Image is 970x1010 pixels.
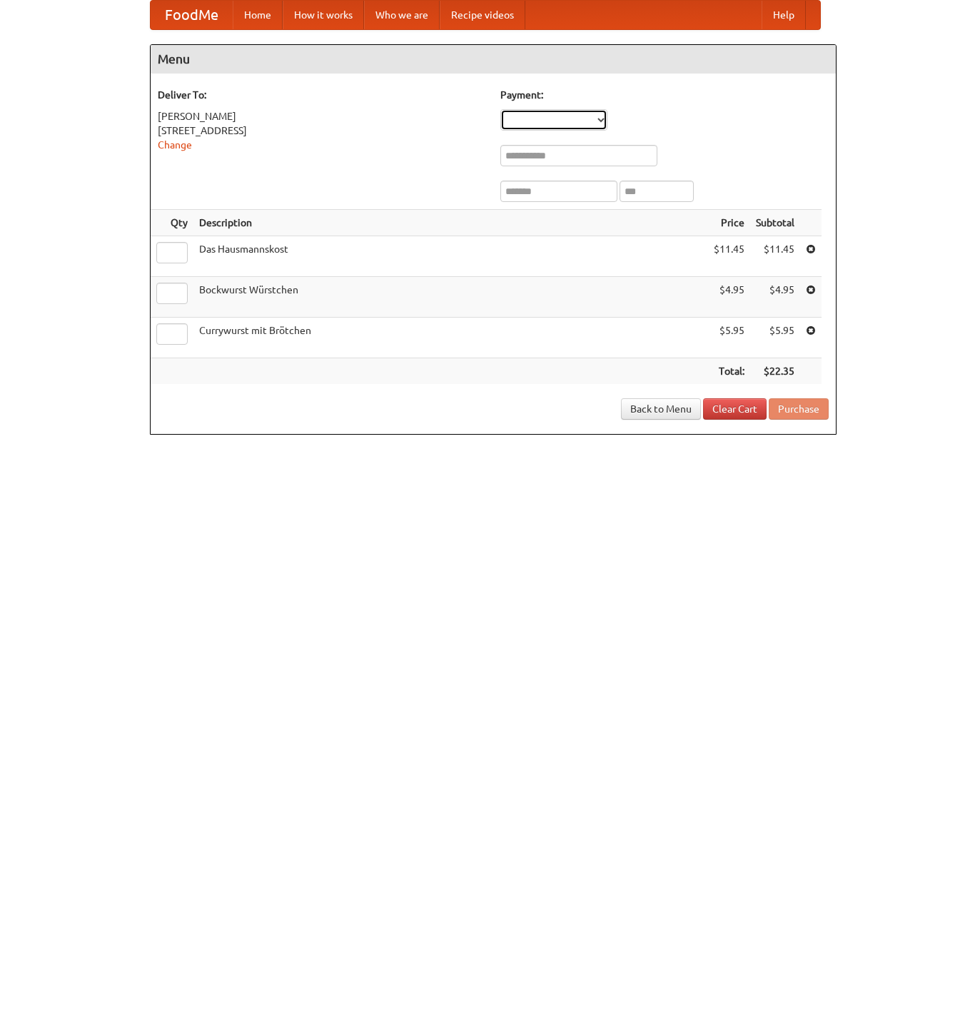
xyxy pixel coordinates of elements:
[158,109,486,123] div: [PERSON_NAME]
[769,398,829,420] button: Purchase
[158,88,486,102] h5: Deliver To:
[158,139,192,151] a: Change
[193,318,708,358] td: Currywurst mit Brötchen
[762,1,806,29] a: Help
[750,236,800,277] td: $11.45
[708,210,750,236] th: Price
[750,277,800,318] td: $4.95
[708,236,750,277] td: $11.45
[193,277,708,318] td: Bockwurst Würstchen
[233,1,283,29] a: Home
[703,398,767,420] a: Clear Cart
[158,123,486,138] div: [STREET_ADDRESS]
[708,358,750,385] th: Total:
[750,358,800,385] th: $22.35
[151,1,233,29] a: FoodMe
[708,277,750,318] td: $4.95
[193,210,708,236] th: Description
[750,210,800,236] th: Subtotal
[364,1,440,29] a: Who we are
[440,1,525,29] a: Recipe videos
[193,236,708,277] td: Das Hausmannskost
[708,318,750,358] td: $5.95
[283,1,364,29] a: How it works
[500,88,829,102] h5: Payment:
[151,45,836,74] h4: Menu
[151,210,193,236] th: Qty
[750,318,800,358] td: $5.95
[621,398,701,420] a: Back to Menu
